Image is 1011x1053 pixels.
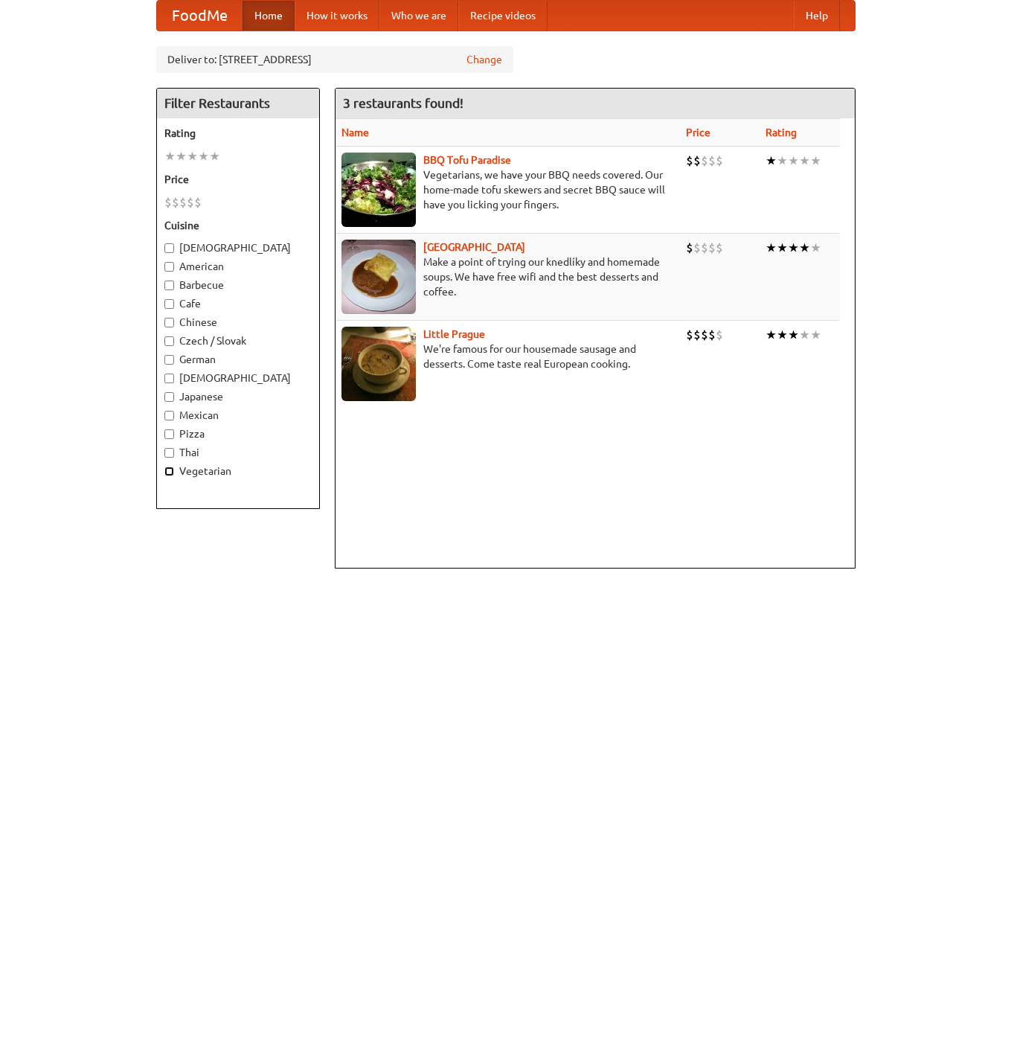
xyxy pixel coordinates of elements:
input: Pizza [164,429,174,439]
label: Pizza [164,426,312,441]
li: $ [708,240,716,256]
input: Cafe [164,299,174,309]
input: Chinese [164,318,174,327]
li: $ [187,194,194,211]
li: $ [708,153,716,169]
li: ★ [198,148,209,164]
label: [DEMOGRAPHIC_DATA] [164,240,312,255]
li: ★ [799,153,810,169]
li: $ [172,194,179,211]
li: ★ [810,153,821,169]
a: Change [466,52,502,67]
a: Name [341,127,369,138]
li: ★ [187,148,198,164]
li: $ [164,194,172,211]
input: Mexican [164,411,174,420]
label: [DEMOGRAPHIC_DATA] [164,371,312,385]
ng-pluralize: 3 restaurants found! [343,96,463,110]
li: ★ [766,240,777,256]
a: Who we are [379,1,458,31]
input: Thai [164,448,174,458]
li: $ [701,153,708,169]
input: Vegetarian [164,467,174,476]
li: ★ [766,153,777,169]
li: ★ [788,240,799,256]
li: $ [716,240,723,256]
li: ★ [810,240,821,256]
label: Cafe [164,296,312,311]
li: $ [693,327,701,343]
a: Little Prague [423,328,485,340]
li: $ [716,327,723,343]
label: Thai [164,445,312,460]
label: Czech / Slovak [164,333,312,348]
label: Chinese [164,315,312,330]
li: $ [686,153,693,169]
p: We're famous for our housemade sausage and desserts. Come taste real European cooking. [341,342,675,371]
input: German [164,355,174,365]
label: Mexican [164,408,312,423]
p: Make a point of trying our knedlíky and homemade soups. We have free wifi and the best desserts a... [341,255,675,299]
a: How it works [295,1,379,31]
img: littleprague.jpg [341,327,416,401]
li: ★ [788,327,799,343]
a: BBQ Tofu Paradise [423,154,511,166]
input: Barbecue [164,281,174,290]
li: $ [194,194,202,211]
li: $ [693,240,701,256]
li: ★ [810,327,821,343]
a: Price [686,127,710,138]
label: Vegetarian [164,464,312,479]
p: Vegetarians, we have your BBQ needs covered. Our home-made tofu skewers and secret BBQ sauce will... [341,167,675,212]
li: ★ [788,153,799,169]
a: Rating [766,127,797,138]
div: Deliver to: [STREET_ADDRESS] [156,46,513,73]
li: $ [686,327,693,343]
li: ★ [799,327,810,343]
li: $ [693,153,701,169]
li: $ [701,240,708,256]
label: American [164,259,312,274]
a: FoodMe [157,1,243,31]
li: $ [179,194,187,211]
img: tofuparadise.jpg [341,153,416,227]
li: ★ [176,148,187,164]
a: Home [243,1,295,31]
li: ★ [777,153,788,169]
a: [GEOGRAPHIC_DATA] [423,241,525,253]
li: ★ [777,327,788,343]
input: [DEMOGRAPHIC_DATA] [164,374,174,383]
li: ★ [164,148,176,164]
label: German [164,352,312,367]
a: Help [794,1,840,31]
label: Japanese [164,389,312,404]
li: ★ [766,327,777,343]
input: Czech / Slovak [164,336,174,346]
li: ★ [777,240,788,256]
label: Barbecue [164,278,312,292]
li: ★ [799,240,810,256]
li: $ [701,327,708,343]
h5: Cuisine [164,218,312,233]
h5: Price [164,172,312,187]
h5: Rating [164,126,312,141]
h4: Filter Restaurants [157,89,319,118]
li: ★ [209,148,220,164]
li: $ [716,153,723,169]
a: Recipe videos [458,1,548,31]
li: $ [708,327,716,343]
img: czechpoint.jpg [341,240,416,314]
li: $ [686,240,693,256]
input: American [164,262,174,272]
input: [DEMOGRAPHIC_DATA] [164,243,174,253]
input: Japanese [164,392,174,402]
